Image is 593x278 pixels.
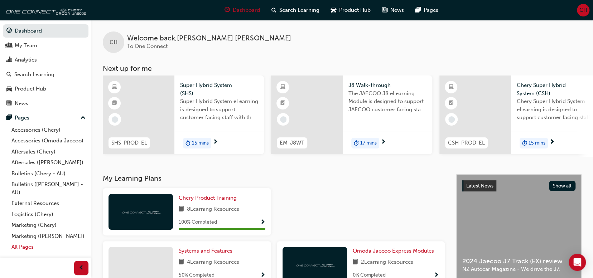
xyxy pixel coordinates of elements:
[111,139,147,147] span: SHS-PROD-EL
[348,81,426,89] span: J8 Walk-through
[424,6,438,14] span: Pages
[14,70,54,79] div: Search Learning
[9,146,88,157] a: Aftersales (Chery)
[112,99,117,108] span: booktick-icon
[448,116,455,123] span: learningRecordVerb_NONE-icon
[462,180,575,192] a: Latest NewsShow all
[15,99,28,108] div: News
[233,6,260,14] span: Dashboard
[110,38,117,47] span: CH
[280,139,304,147] span: EM-J8WT
[361,258,413,267] span: 2 Learning Resources
[9,179,88,198] a: Bulletins ([PERSON_NAME] - AU)
[353,248,434,254] span: Omoda Jaecoo Express Modules
[295,261,334,268] img: oneconnect
[466,183,493,189] span: Latest News
[462,257,575,265] span: 2024 Jaecoo J7 Track (EX) review
[9,168,88,179] a: Bulletins (Chery - AU)
[6,72,11,78] span: search-icon
[577,4,589,16] button: CH
[390,6,404,14] span: News
[6,43,12,49] span: people-icon
[381,139,386,146] span: next-icon
[3,82,88,96] a: Product Hub
[449,99,454,108] span: booktick-icon
[81,113,86,123] span: up-icon
[360,139,377,147] span: 17 mins
[331,6,336,15] span: car-icon
[9,135,88,146] a: Accessories (Omoda Jaecoo)
[549,139,555,146] span: next-icon
[180,81,258,97] span: Super Hybrid System (SHS)
[9,157,88,168] a: Aftersales ([PERSON_NAME])
[280,99,285,108] span: booktick-icon
[9,231,88,242] a: Marketing ([PERSON_NAME])
[3,97,88,110] a: News
[192,139,209,147] span: 15 mins
[260,219,265,226] span: Show Progress
[179,218,217,226] span: 100 % Completed
[549,181,576,191] button: Show all
[6,101,12,107] span: news-icon
[179,205,184,214] span: book-icon
[266,3,325,18] a: search-iconSearch Learning
[3,111,88,125] button: Pages
[103,75,264,154] a: SHS-PROD-ELSuper Hybrid System (SHS)Super Hybrid System eLearning is designed to support customer...
[9,242,88,253] a: All Pages
[415,6,421,15] span: pages-icon
[15,56,37,64] div: Analytics
[6,86,12,92] span: car-icon
[179,248,232,254] span: Systems and Features
[112,116,118,123] span: learningRecordVerb_NONE-icon
[376,3,410,18] a: news-iconNews
[522,138,527,148] span: duration-icon
[179,194,240,202] a: Chery Product Training
[339,6,371,14] span: Product Hub
[219,3,266,18] a: guage-iconDashboard
[6,28,12,34] span: guage-icon
[91,64,593,73] h3: Next up for me
[3,68,88,81] a: Search Learning
[9,209,88,220] a: Logistics (Chery)
[9,220,88,231] a: Marketing (Chery)
[121,208,160,215] img: oneconnect
[3,23,88,111] button: DashboardMy TeamAnalyticsSearch LearningProduct HubNews
[103,174,445,182] h3: My Learning Plans
[185,138,191,148] span: duration-icon
[15,42,37,50] div: My Team
[3,39,88,52] a: My Team
[354,138,359,148] span: duration-icon
[260,218,265,227] button: Show Progress
[187,205,239,214] span: 8 Learning Resources
[213,139,218,146] span: next-icon
[180,97,258,122] span: Super Hybrid System eLearning is designed to support customer facing staff with the understanding...
[15,114,29,122] div: Pages
[179,195,237,201] span: Chery Product Training
[449,83,454,92] span: learningResourceType_ELEARNING-icon
[187,258,239,267] span: 4 Learning Resources
[353,247,437,255] a: Omoda Jaecoo Express Modules
[348,89,426,114] span: The JAECOO J8 eLearning Module is designed to support JAECOO customer facing staff with the produ...
[382,6,387,15] span: news-icon
[9,125,88,136] a: Accessories (Chery)
[448,139,485,147] span: CSH-PROD-EL
[179,247,235,255] a: Systems and Features
[3,24,88,38] a: Dashboard
[179,258,184,267] span: book-icon
[127,34,291,43] span: Welcome back , [PERSON_NAME] [PERSON_NAME]
[569,254,586,271] div: Open Intercom Messenger
[529,139,545,147] span: 15 mins
[79,264,84,273] span: prev-icon
[225,6,230,15] span: guage-icon
[353,258,358,267] span: book-icon
[410,3,444,18] a: pages-iconPages
[4,3,86,17] img: oneconnect
[6,57,12,63] span: chart-icon
[112,83,117,92] span: learningResourceType_ELEARNING-icon
[271,6,276,15] span: search-icon
[325,3,376,18] a: car-iconProduct Hub
[280,83,285,92] span: learningResourceType_ELEARNING-icon
[15,85,46,93] div: Product Hub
